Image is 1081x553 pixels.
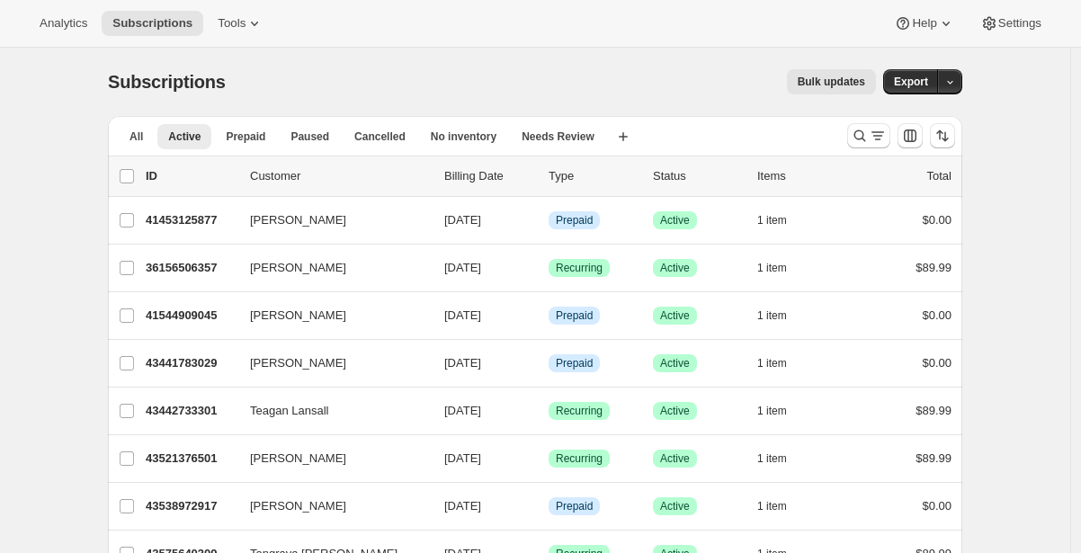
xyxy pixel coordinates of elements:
[146,307,236,325] p: 41544909045
[757,261,787,275] span: 1 item
[883,11,965,36] button: Help
[146,494,951,519] div: 43538972917[PERSON_NAME][DATE]InfoPrepaidSuccessActive1 item$0.00
[916,404,951,417] span: $89.99
[922,499,951,513] span: $0.00
[431,129,496,144] span: No inventory
[444,356,481,370] span: [DATE]
[556,451,603,466] span: Recurring
[930,123,955,148] button: Sort the results
[927,167,951,185] p: Total
[250,211,346,229] span: [PERSON_NAME]
[250,307,346,325] span: [PERSON_NAME]
[757,404,787,418] span: 1 item
[916,261,951,274] span: $89.99
[757,255,807,281] button: 1 item
[757,356,787,370] span: 1 item
[226,129,265,144] span: Prepaid
[29,11,98,36] button: Analytics
[549,167,639,185] div: Type
[898,123,923,148] button: Customize table column order and visibility
[218,16,246,31] span: Tools
[556,499,593,513] span: Prepaid
[660,308,690,323] span: Active
[444,167,534,185] p: Billing Date
[146,167,951,185] div: IDCustomerBilling DateTypeStatusItemsTotal
[146,402,236,420] p: 43442733301
[354,129,406,144] span: Cancelled
[660,404,690,418] span: Active
[239,254,419,282] button: [PERSON_NAME]
[146,167,236,185] p: ID
[556,213,593,227] span: Prepaid
[660,356,690,370] span: Active
[757,208,807,233] button: 1 item
[444,404,481,417] span: [DATE]
[250,402,328,420] span: Teagan Lansall
[660,451,690,466] span: Active
[146,351,951,376] div: 43441783029[PERSON_NAME][DATE]InfoPrepaidSuccessActive1 item$0.00
[146,259,236,277] p: 36156506357
[444,213,481,227] span: [DATE]
[239,444,419,473] button: [PERSON_NAME]
[444,261,481,274] span: [DATE]
[146,208,951,233] div: 41453125877[PERSON_NAME][DATE]InfoPrepaidSuccessActive1 item$0.00
[239,397,419,425] button: Teagan Lansall
[444,308,481,322] span: [DATE]
[757,213,787,227] span: 1 item
[168,129,201,144] span: Active
[556,404,603,418] span: Recurring
[847,123,890,148] button: Search and filter results
[102,11,203,36] button: Subscriptions
[207,11,274,36] button: Tools
[250,450,346,468] span: [PERSON_NAME]
[894,75,928,89] span: Export
[922,308,951,322] span: $0.00
[146,255,951,281] div: 36156506357[PERSON_NAME][DATE]SuccessRecurringSuccessActive1 item$89.99
[522,129,594,144] span: Needs Review
[556,356,593,370] span: Prepaid
[556,261,603,275] span: Recurring
[787,69,876,94] button: Bulk updates
[146,398,951,424] div: 43442733301Teagan Lansall[DATE]SuccessRecurringSuccessActive1 item$89.99
[916,451,951,465] span: $89.99
[660,261,690,275] span: Active
[883,69,939,94] button: Export
[660,213,690,227] span: Active
[1020,474,1063,517] iframe: Intercom live chat
[444,499,481,513] span: [DATE]
[130,129,143,144] span: All
[290,129,329,144] span: Paused
[239,349,419,378] button: [PERSON_NAME]
[250,497,346,515] span: [PERSON_NAME]
[444,451,481,465] span: [DATE]
[250,354,346,372] span: [PERSON_NAME]
[969,11,1052,36] button: Settings
[653,167,743,185] p: Status
[757,308,787,323] span: 1 item
[912,16,936,31] span: Help
[108,72,226,92] span: Subscriptions
[922,356,951,370] span: $0.00
[146,450,236,468] p: 43521376501
[239,301,419,330] button: [PERSON_NAME]
[660,499,690,513] span: Active
[40,16,87,31] span: Analytics
[239,492,419,521] button: [PERSON_NAME]
[757,451,787,466] span: 1 item
[146,211,236,229] p: 41453125877
[998,16,1041,31] span: Settings
[112,16,192,31] span: Subscriptions
[757,351,807,376] button: 1 item
[609,124,638,149] button: Create new view
[146,303,951,328] div: 41544909045[PERSON_NAME][DATE]InfoPrepaidSuccessActive1 item$0.00
[757,167,847,185] div: Items
[146,354,236,372] p: 43441783029
[798,75,865,89] span: Bulk updates
[556,308,593,323] span: Prepaid
[146,446,951,471] div: 43521376501[PERSON_NAME][DATE]SuccessRecurringSuccessActive1 item$89.99
[757,494,807,519] button: 1 item
[239,206,419,235] button: [PERSON_NAME]
[146,497,236,515] p: 43538972917
[250,259,346,277] span: [PERSON_NAME]
[757,398,807,424] button: 1 item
